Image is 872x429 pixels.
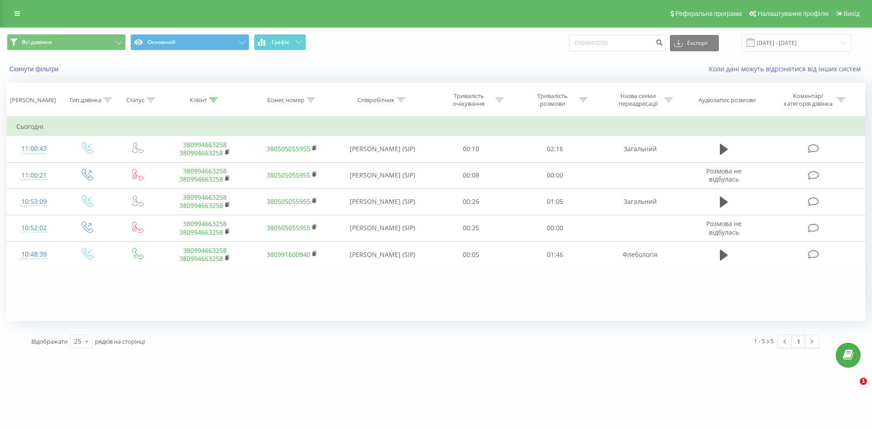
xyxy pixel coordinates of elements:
[74,337,81,346] div: 25
[758,10,828,17] span: Налаштування профілю
[429,242,513,268] td: 00:05
[699,96,756,104] div: Аудіозапис розмови
[179,175,223,183] a: 380994663258
[513,215,596,241] td: 00:00
[357,96,395,104] div: Співробітник
[69,96,101,104] div: Тип дзвінка
[16,219,52,237] div: 10:52:02
[513,242,596,268] td: 01:46
[267,250,310,259] a: 380991600940
[860,378,867,385] span: 1
[429,215,513,241] td: 00:25
[569,35,665,51] input: Пошук за номером
[16,193,52,211] div: 10:53:09
[597,136,684,162] td: Загальний
[130,34,249,50] button: Основний
[792,335,805,348] a: 1
[709,64,865,73] a: Коли дані можуть відрізнятися вiд інших систем
[126,96,144,104] div: Статус
[183,246,227,255] a: 380994663258
[16,140,52,158] div: 11:00:43
[754,336,773,345] div: 1 - 5 з 5
[706,167,742,183] span: Розмова не відбулась
[16,167,52,184] div: 11:00:21
[675,10,742,17] span: Реферальна програма
[267,171,310,179] a: 380505055955
[782,92,835,108] div: Коментар/категорія дзвінка
[614,92,662,108] div: Назва схеми переадресації
[254,34,306,50] button: Графік
[670,35,719,51] button: Експорт
[844,10,860,17] span: Вихід
[179,254,223,263] a: 380994663258
[10,96,56,104] div: [PERSON_NAME]
[335,136,429,162] td: [PERSON_NAME] (SIP)
[22,39,52,46] span: Всі дзвінки
[183,219,227,228] a: 380994663258
[445,92,493,108] div: Тривалість очікування
[597,188,684,215] td: Загальний
[429,136,513,162] td: 00:10
[528,92,577,108] div: Тривалість розмови
[267,96,304,104] div: Бізнес номер
[179,228,223,237] a: 380994663258
[190,96,207,104] div: Клієнт
[513,162,596,188] td: 00:00
[7,65,63,73] button: Скинути фільтри
[267,197,310,206] a: 380505055955
[513,136,596,162] td: 02:16
[706,219,742,236] span: Розмова не відбулась
[513,188,596,215] td: 01:05
[183,193,227,202] a: 380994663258
[841,378,863,399] iframe: Intercom live chat
[597,242,684,268] td: Флебологія
[429,188,513,215] td: 00:26
[429,162,513,188] td: 00:08
[267,144,310,153] a: 380505055955
[31,337,68,345] span: Відображати
[183,140,227,149] a: 380994663258
[267,223,310,232] a: 380505055955
[179,148,223,157] a: 380994663258
[335,242,429,268] td: [PERSON_NAME] (SIP)
[7,118,865,136] td: Сьогодні
[16,246,52,263] div: 10:48:39
[7,34,126,50] button: Всі дзвінки
[335,215,429,241] td: [PERSON_NAME] (SIP)
[335,162,429,188] td: [PERSON_NAME] (SIP)
[95,337,145,345] span: рядків на сторінці
[183,167,227,175] a: 380994663258
[179,201,223,210] a: 380994663258
[335,188,429,215] td: [PERSON_NAME] (SIP)
[272,39,289,45] span: Графік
